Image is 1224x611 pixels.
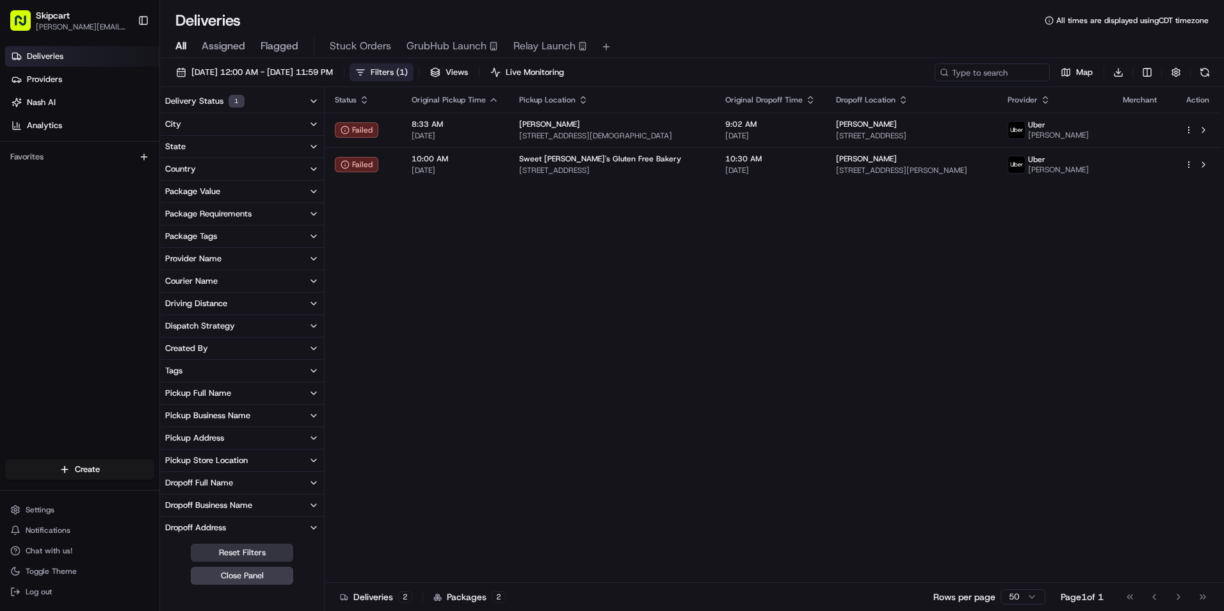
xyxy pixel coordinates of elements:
[160,360,324,382] button: Tags
[160,136,324,158] button: State
[170,63,339,81] button: [DATE] 12:00 AM - [DATE] 11:59 PM
[1008,156,1025,173] img: uber-new-logo.jpeg
[335,157,378,172] button: Failed
[27,74,62,85] span: Providers
[165,253,221,265] div: Provider Name
[165,410,250,421] div: Pickup Business Name
[1056,15,1209,26] span: All times are displayed using CDT timezone
[485,63,570,81] button: Live Monitoring
[160,203,324,225] button: Package Requirements
[160,338,324,359] button: Created By
[165,387,231,399] div: Pickup Full Name
[13,13,38,38] img: Nash
[506,67,564,78] span: Live Monitoring
[1008,122,1025,138] img: uber-new-logo.jpeg
[36,9,70,22] button: Skipcart
[1055,63,1099,81] button: Map
[398,591,412,603] div: 2
[165,365,182,377] div: Tags
[519,165,705,175] span: [STREET_ADDRESS]
[26,505,54,515] span: Settings
[5,521,154,539] button: Notifications
[519,154,681,164] span: Sweet [PERSON_NAME]'s Gluten Free Bakery
[160,225,324,247] button: Package Tags
[160,90,324,113] button: Delivery Status1
[412,119,499,129] span: 8:33 AM
[165,163,196,175] div: Country
[165,95,245,108] div: Delivery Status
[725,95,803,105] span: Original Dropoff Time
[519,131,705,141] span: [STREET_ADDRESS][DEMOGRAPHIC_DATA]
[160,517,324,539] button: Dropoff Address
[412,165,499,175] span: [DATE]
[160,181,324,202] button: Package Value
[424,63,474,81] button: Views
[165,432,224,444] div: Pickup Address
[1028,154,1045,165] span: Uber
[725,119,816,129] span: 9:02 AM
[26,525,70,535] span: Notifications
[1028,120,1045,130] span: Uber
[5,147,154,167] div: Favorites
[935,63,1050,81] input: Type to search
[407,38,487,54] span: GrubHub Launch
[5,501,154,519] button: Settings
[44,135,162,145] div: We're available if you need us!
[36,22,127,32] span: [PERSON_NAME][EMAIL_ADDRESS][PERSON_NAME][DOMAIN_NAME]
[519,95,576,105] span: Pickup Location
[218,126,233,142] button: Start new chat
[160,472,324,494] button: Dropoff Full Name
[1076,67,1093,78] span: Map
[27,120,62,131] span: Analytics
[191,544,293,562] button: Reset Filters
[836,165,987,175] span: [STREET_ADDRESS][PERSON_NAME]
[160,315,324,337] button: Dispatch Strategy
[229,95,245,108] div: 1
[165,275,218,287] div: Courier Name
[160,293,324,314] button: Driving Distance
[175,38,186,54] span: All
[202,38,245,54] span: Assigned
[121,186,205,199] span: API Documentation
[165,320,235,332] div: Dispatch Strategy
[26,566,77,576] span: Toggle Theme
[5,459,154,480] button: Create
[160,382,324,404] button: Pickup Full Name
[160,405,324,427] button: Pickup Business Name
[261,38,298,54] span: Flagged
[836,119,897,129] span: [PERSON_NAME]
[108,187,118,197] div: 💻
[335,95,357,105] span: Status
[175,10,241,31] h1: Deliveries
[412,154,499,164] span: 10:00 AM
[33,83,211,96] input: Clear
[165,298,227,309] div: Driving Distance
[165,522,226,534] div: Dropoff Address
[165,343,208,354] div: Created By
[26,546,72,556] span: Chat with us!
[513,38,576,54] span: Relay Launch
[1123,95,1157,105] span: Merchant
[165,500,252,511] div: Dropoff Business Name
[5,92,159,113] a: Nash AI
[836,131,987,141] span: [STREET_ADDRESS]
[165,141,186,152] div: State
[335,122,378,138] button: Failed
[5,46,159,67] a: Deliveries
[5,5,133,36] button: Skipcart[PERSON_NAME][EMAIL_ADDRESS][PERSON_NAME][DOMAIN_NAME]
[160,248,324,270] button: Provider Name
[160,427,324,449] button: Pickup Address
[13,187,23,197] div: 📗
[160,270,324,292] button: Courier Name
[933,591,995,603] p: Rows per page
[5,542,154,560] button: Chat with us!
[725,131,816,141] span: [DATE]
[26,186,98,199] span: Knowledge Base
[1008,95,1038,105] span: Provider
[5,69,159,90] a: Providers
[836,95,896,105] span: Dropoff Location
[165,208,252,220] div: Package Requirements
